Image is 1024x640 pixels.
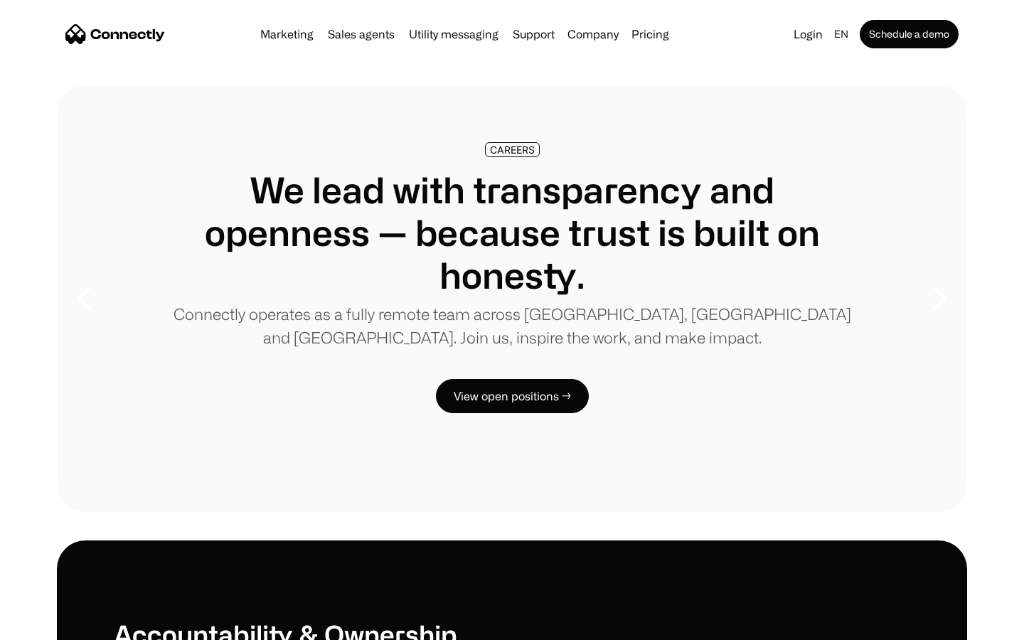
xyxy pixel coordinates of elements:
a: Schedule a demo [860,20,959,48]
a: View open positions → [436,379,589,413]
a: Support [507,28,560,40]
ul: Language list [28,615,85,635]
div: CAREERS [490,144,535,155]
a: Utility messaging [403,28,504,40]
aside: Language selected: English [14,614,85,635]
a: Login [788,24,828,44]
a: Marketing [255,28,319,40]
a: Pricing [626,28,675,40]
p: Connectly operates as a fully remote team across [GEOGRAPHIC_DATA], [GEOGRAPHIC_DATA] and [GEOGRA... [171,302,853,349]
h1: We lead with transparency and openness — because trust is built on honesty. [171,169,853,297]
div: Company [567,24,619,44]
div: en [834,24,848,44]
a: Sales agents [322,28,400,40]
